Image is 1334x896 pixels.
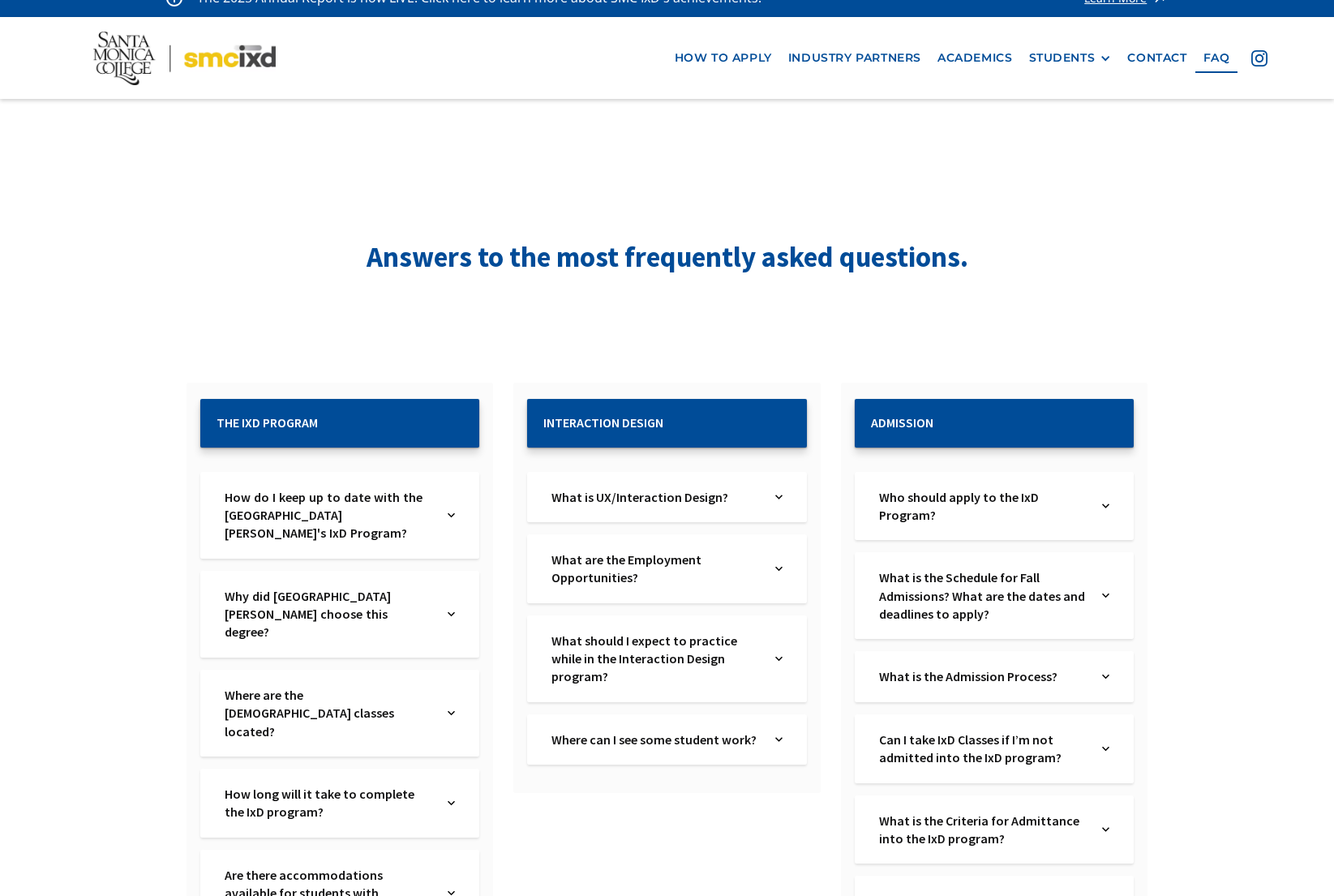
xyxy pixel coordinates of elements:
div: STUDENTS [1029,51,1096,65]
div: STUDENTS [1029,51,1112,65]
a: industry partners [780,43,929,73]
h2: The IxD Program [217,415,463,431]
h1: Answers to the most frequently asked questions. [343,238,992,277]
a: What should I expect to practice while in the Interaction Design program? [551,632,759,686]
h2: Admission [871,415,1117,431]
a: What is the Schedule for Fall Admissions? What are the dates and deadlines to apply? [879,568,1087,623]
img: icon - instagram [1251,50,1268,66]
a: What is UX/Interaction Design? [551,488,759,506]
a: What is the Criteria for Admittance into the IxD program? [879,812,1087,848]
a: Can I take IxD Classes if I’m not admitted into the IxD program? [879,731,1087,767]
a: What are the Employment Opportunities? [551,551,759,587]
a: how to apply [667,43,780,73]
a: Who should apply to the IxD Program? [879,488,1087,525]
a: Academics [929,43,1020,73]
a: How long will it take to complete the IxD program? [225,785,432,821]
img: Santa Monica College - SMC IxD logo [93,32,276,85]
a: Where are the [DEMOGRAPHIC_DATA] classes located? [225,686,432,740]
a: Where can I see some student work? [551,731,759,748]
a: How do I keep up to date with the [GEOGRAPHIC_DATA][PERSON_NAME]'s IxD Program? [225,488,432,542]
a: Why did [GEOGRAPHIC_DATA][PERSON_NAME] choose this degree? [225,587,432,641]
h2: Interaction Design [543,415,790,431]
a: faq [1195,43,1238,73]
a: What is the Admission Process? [879,667,1087,685]
a: contact [1119,43,1195,73]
